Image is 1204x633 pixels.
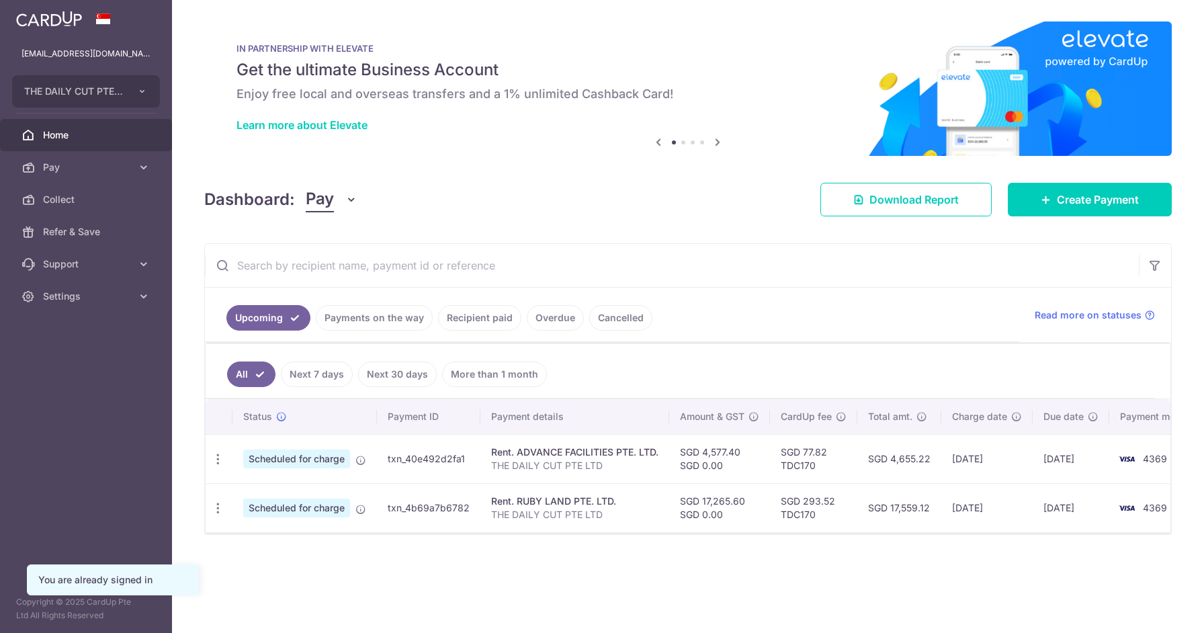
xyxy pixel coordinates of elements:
[24,85,124,98] span: THE DAILY CUT PTE. LTD.
[43,193,132,206] span: Collect
[438,305,521,331] a: Recipient paid
[1035,308,1155,322] a: Read more on statuses
[941,434,1033,483] td: [DATE]
[43,161,132,174] span: Pay
[1113,500,1140,516] img: Bank Card
[16,11,82,27] img: CardUp
[306,187,334,212] span: Pay
[243,410,272,423] span: Status
[1033,434,1109,483] td: [DATE]
[442,362,547,387] a: More than 1 month
[43,225,132,239] span: Refer & Save
[43,290,132,303] span: Settings
[491,495,658,508] div: Rent. RUBY LAND PTE. LTD.
[1008,183,1172,216] a: Create Payment
[205,244,1139,287] input: Search by recipient name, payment id or reference
[669,483,770,532] td: SGD 17,265.60 SGD 0.00
[226,305,310,331] a: Upcoming
[377,434,480,483] td: txn_40e492d2fa1
[480,399,669,434] th: Payment details
[1113,451,1140,467] img: Bank Card
[377,399,480,434] th: Payment ID
[781,410,832,423] span: CardUp fee
[204,187,295,212] h4: Dashboard:
[21,47,150,60] p: [EMAIL_ADDRESS][DOMAIN_NAME]
[243,499,350,517] span: Scheduled for charge
[669,434,770,483] td: SGD 4,577.40 SGD 0.00
[38,573,187,587] div: You are already signed in
[868,410,912,423] span: Total amt.
[243,450,350,468] span: Scheduled for charge
[358,362,437,387] a: Next 30 days
[680,410,744,423] span: Amount & GST
[869,192,959,208] span: Download Report
[227,362,275,387] a: All
[1057,192,1139,208] span: Create Payment
[1043,410,1084,423] span: Due date
[770,483,857,532] td: SGD 293.52 TDC170
[1035,308,1142,322] span: Read more on statuses
[316,305,433,331] a: Payments on the way
[857,483,941,532] td: SGD 17,559.12
[306,187,357,212] button: Pay
[857,434,941,483] td: SGD 4,655.22
[281,362,353,387] a: Next 7 days
[43,128,132,142] span: Home
[491,508,658,521] p: THE DAILY CUT PTE LTD
[589,305,652,331] a: Cancelled
[491,446,658,459] div: Rent. ADVANCE FACILITIES PTE. LTD.
[527,305,584,331] a: Overdue
[820,183,992,216] a: Download Report
[1033,483,1109,532] td: [DATE]
[12,75,160,108] button: THE DAILY CUT PTE. LTD.
[1143,453,1167,464] span: 4369
[236,59,1139,81] h5: Get the ultimate Business Account
[770,434,857,483] td: SGD 77.82 TDC170
[236,118,368,132] a: Learn more about Elevate
[204,22,1172,156] img: Renovation banner
[236,86,1139,102] h6: Enjoy free local and overseas transfers and a 1% unlimited Cashback Card!
[952,410,1007,423] span: Charge date
[377,483,480,532] td: txn_4b69a7b6782
[43,257,132,271] span: Support
[1143,502,1167,513] span: 4369
[491,459,658,472] p: THE DAILY CUT PTE LTD
[941,483,1033,532] td: [DATE]
[236,43,1139,54] p: IN PARTNERSHIP WITH ELEVATE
